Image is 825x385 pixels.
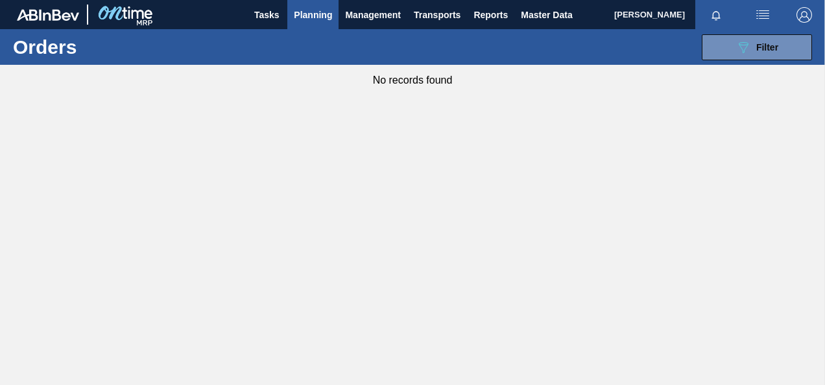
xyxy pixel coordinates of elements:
[13,40,192,54] h1: Orders
[702,34,812,60] button: Filter
[294,7,332,23] span: Planning
[695,6,737,24] button: Notifications
[756,42,778,52] span: Filter
[17,9,79,21] img: TNhmsLtSVTkK8tSr43FrP2fwEKptu5GPRR3wAAAABJRU5ErkJggg==
[796,7,812,23] img: Logout
[414,7,460,23] span: Transports
[755,7,771,23] img: userActions
[345,7,401,23] span: Management
[473,7,508,23] span: Reports
[521,7,572,23] span: Master Data
[252,7,281,23] span: Tasks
